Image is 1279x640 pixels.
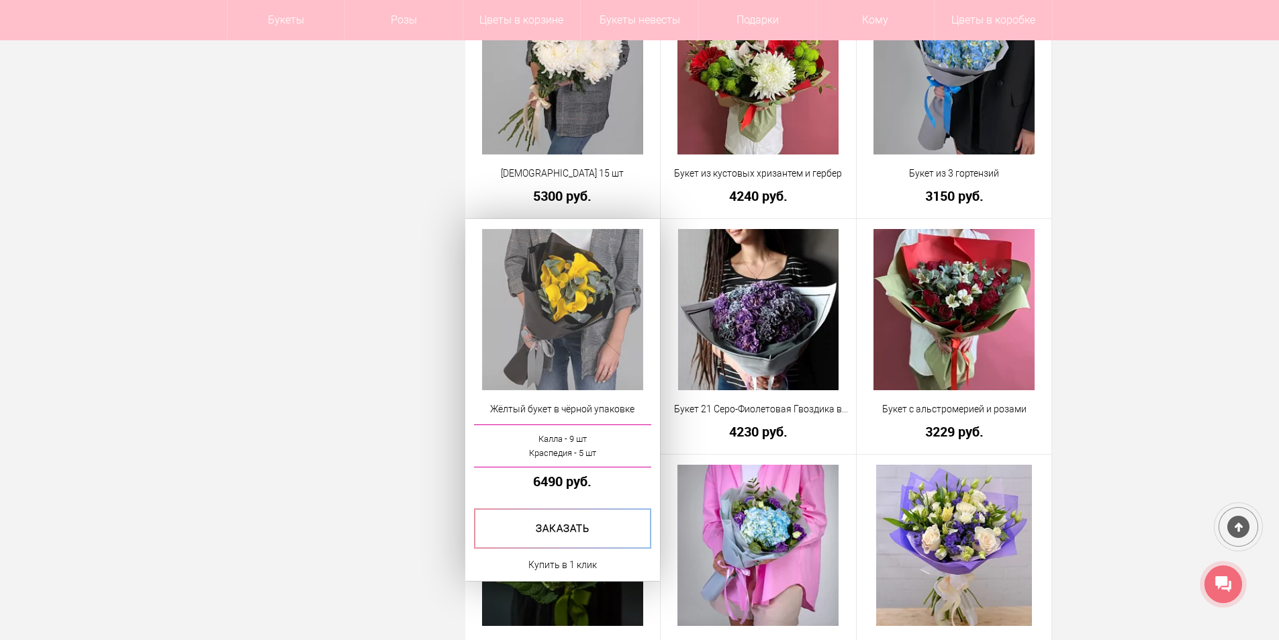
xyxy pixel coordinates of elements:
a: [DEMOGRAPHIC_DATA] 15 шт [474,167,652,181]
a: Букет из кустовых хризантем и гербер [669,167,847,181]
a: Калла - 9 штКраспедия - 5 шт [474,424,652,467]
img: Сборный Букет "Бело-фиолетовое кино" [876,465,1033,626]
img: Букет 21 Серо-Фиолетовая Гвоздика в упаковке [678,229,839,390]
img: Букет с гортензией и эустомой [677,465,839,626]
a: 5300 руб. [474,189,652,203]
img: Букет с альстромерией и розами [873,229,1035,390]
a: 4240 руб. [669,189,847,203]
a: Жёлтый букет в чёрной упаковке [474,402,652,416]
a: Букет из 3 гортензий [865,167,1043,181]
img: Жёлтый букет в чёрной упаковке [482,229,643,390]
a: Букет 21 Серо-Фиолетовая Гвоздика в упаковке [669,402,847,416]
a: 6490 руб. [474,474,652,488]
a: Купить в 1 клик [528,557,597,573]
a: Букет с альстромерией и розами [865,402,1043,416]
a: 3229 руб. [865,424,1043,439]
a: 3150 руб. [865,189,1043,203]
a: 4230 руб. [669,424,847,439]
